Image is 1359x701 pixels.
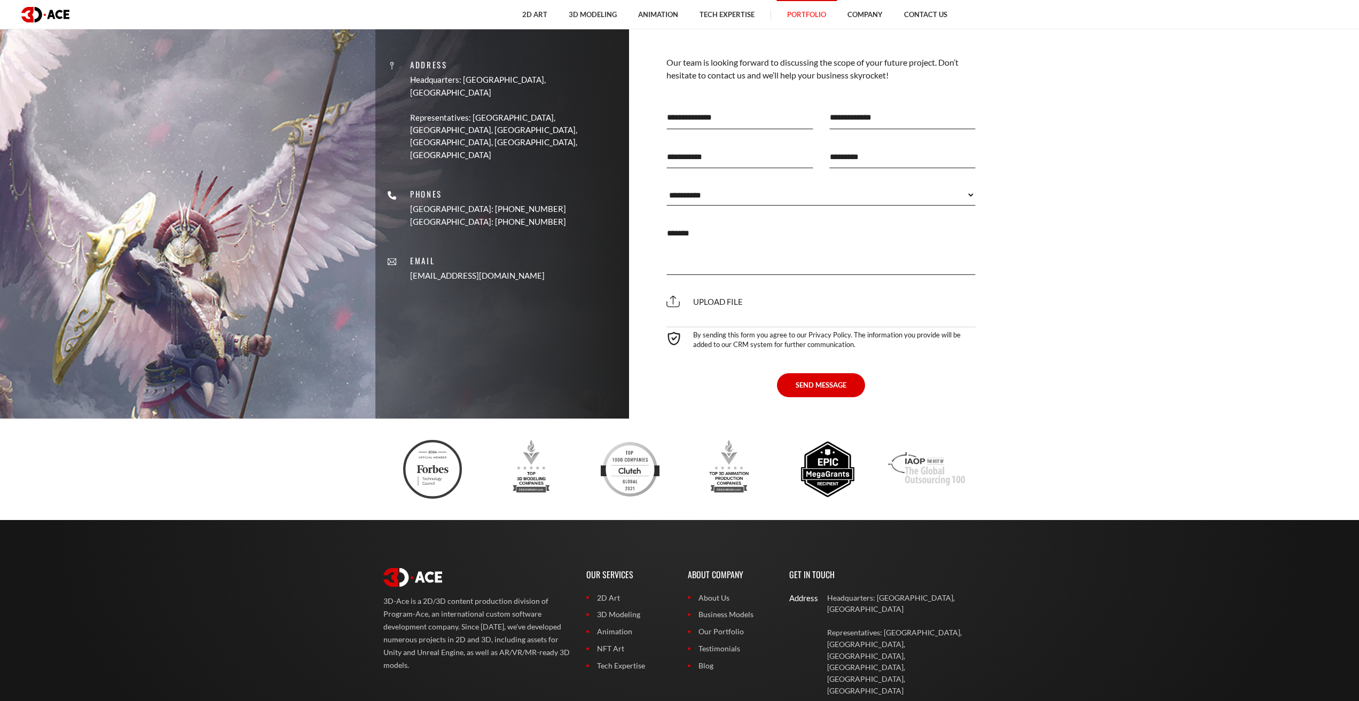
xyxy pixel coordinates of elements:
[586,626,672,637] a: Animation
[888,440,965,499] img: Iaop award
[586,592,672,604] a: 2D Art
[798,440,857,499] img: Epic megagrants recipient
[789,557,976,592] p: Get In Touch
[666,297,743,306] span: Upload file
[827,592,976,697] a: Headquarters: [GEOGRAPHIC_DATA], [GEOGRAPHIC_DATA] Representatives: [GEOGRAPHIC_DATA], [GEOGRAPHI...
[777,373,865,397] button: SEND MESSAGE
[403,440,462,499] img: Ftc badge 3d ace 2024
[383,568,442,587] img: logo white
[586,643,672,655] a: NFT Art
[410,203,566,215] p: [GEOGRAPHIC_DATA]: [PHONE_NUMBER]
[688,592,773,604] a: About Us
[789,592,807,604] div: Address
[700,440,758,499] img: Top 3d animation production companies designrush 2023
[666,56,976,82] p: Our team is looking forward to discussing the scope of your future project. Don’t hesitate to con...
[827,627,976,697] p: Representatives: [GEOGRAPHIC_DATA], [GEOGRAPHIC_DATA], [GEOGRAPHIC_DATA], [GEOGRAPHIC_DATA], [GEO...
[21,7,69,22] img: logo dark
[410,188,566,200] p: Phones
[410,74,621,99] p: Headquarters: [GEOGRAPHIC_DATA], [GEOGRAPHIC_DATA]
[688,557,773,592] p: About Company
[410,59,621,71] p: Address
[410,216,566,228] p: [GEOGRAPHIC_DATA]: [PHONE_NUMBER]
[586,609,672,620] a: 3D Modeling
[410,270,545,282] a: [EMAIL_ADDRESS][DOMAIN_NAME]
[586,660,672,672] a: Tech Expertise
[586,557,672,592] p: Our Services
[688,609,773,620] a: Business Models
[601,440,659,499] img: Clutch top developers
[502,440,561,499] img: Top 3d modeling companies designrush award 2023
[688,660,773,672] a: Blog
[410,111,621,161] p: Representatives: [GEOGRAPHIC_DATA], [GEOGRAPHIC_DATA], [GEOGRAPHIC_DATA], [GEOGRAPHIC_DATA], [GEO...
[666,327,976,349] div: By sending this form you agree to our Privacy Policy. The information you provide will be added t...
[688,626,773,637] a: Our Portfolio
[410,255,545,267] p: Email
[410,74,621,161] a: Headquarters: [GEOGRAPHIC_DATA], [GEOGRAPHIC_DATA] Representatives: [GEOGRAPHIC_DATA], [GEOGRAPHI...
[383,595,570,672] p: 3D-Ace is a 2D/3D content production division of Program-Ace, an international custom software de...
[688,643,773,655] a: Testimonials
[666,8,976,32] p: Let's Discuss Your Idea
[827,592,976,616] p: Headquarters: [GEOGRAPHIC_DATA], [GEOGRAPHIC_DATA]
[444,8,561,32] p: Contact Details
